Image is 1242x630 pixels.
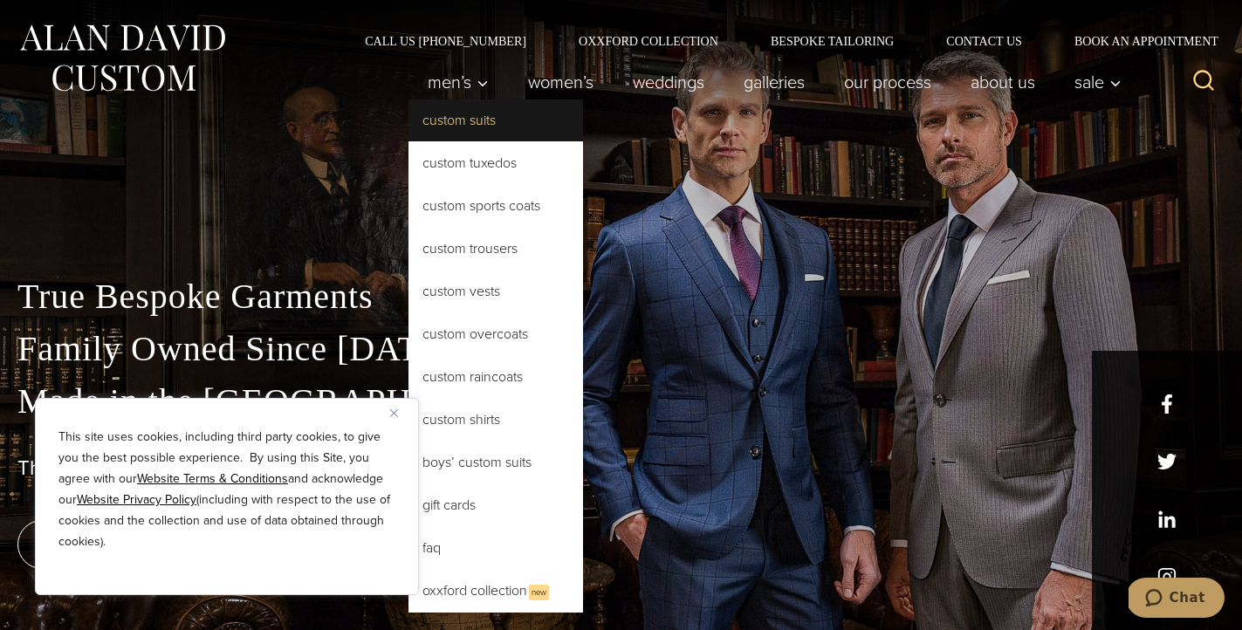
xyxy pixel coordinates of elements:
[920,35,1048,47] a: Contact Us
[408,399,583,441] a: Custom Shirts
[745,35,920,47] a: Bespoke Tailoring
[408,65,509,99] button: Men’s sub menu toggle
[408,527,583,569] a: FAQ
[408,142,583,184] a: Custom Tuxedos
[408,65,1131,99] nav: Primary Navigation
[1183,61,1225,103] button: View Search Form
[408,484,583,526] a: Gift Cards
[339,35,552,47] a: Call Us [PHONE_NUMBER]
[408,99,583,141] a: Custom Suits
[1129,578,1225,621] iframe: Opens a widget where you can chat to one of our agents
[408,442,583,483] a: Boys’ Custom Suits
[408,570,583,613] a: Oxxford CollectionNew
[17,270,1225,428] p: True Bespoke Garments Family Owned Since [DATE] Made in the [GEOGRAPHIC_DATA]
[408,313,583,355] a: Custom Overcoats
[825,65,951,99] a: Our Process
[529,585,549,600] span: New
[17,520,262,569] a: book an appointment
[339,35,1225,47] nav: Secondary Navigation
[390,409,398,417] img: Close
[408,356,583,398] a: Custom Raincoats
[408,185,583,227] a: Custom Sports Coats
[1055,65,1131,99] button: Sale sub menu toggle
[552,35,745,47] a: Oxxford Collection
[390,402,411,423] button: Close
[58,427,395,552] p: This site uses cookies, including third party cookies, to give you the best possible experience. ...
[77,490,196,509] a: Website Privacy Policy
[509,65,614,99] a: Women’s
[408,228,583,270] a: Custom Trousers
[1048,35,1225,47] a: Book an Appointment
[408,270,583,312] a: Custom Vests
[614,65,724,99] a: weddings
[951,65,1055,99] a: About Us
[17,455,1225,481] h1: The Best Custom Suits [GEOGRAPHIC_DATA] Has to Offer
[724,65,825,99] a: Galleries
[17,19,227,97] img: Alan David Custom
[137,469,288,488] a: Website Terms & Conditions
